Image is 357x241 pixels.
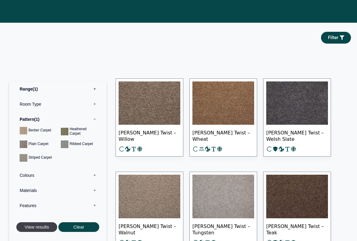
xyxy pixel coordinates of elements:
[321,32,351,44] a: Filter
[14,81,102,97] label: Range
[116,78,183,157] a: [PERSON_NAME] Twist – Willow
[14,97,102,112] label: Room Type
[119,175,180,218] img: Tomkinson Twist - Walnut
[192,175,254,218] img: Tomkinson Twist Tungsten
[119,125,180,146] span: [PERSON_NAME] Twist – Willow
[14,168,102,183] label: Colours
[266,175,328,218] img: Tomkinson Twist - Teak
[266,81,328,125] img: Tomkinson Twist Welsh Slate
[14,183,102,198] label: Materials
[192,81,254,125] img: Tomkinson Twist - Wheat
[189,78,257,157] a: [PERSON_NAME] Twist – Wheat
[192,125,254,146] span: [PERSON_NAME] Twist – Wheat
[119,81,180,125] img: Tomkinson Twist Willow
[192,218,254,239] span: [PERSON_NAME] Twist – Tungsten
[119,218,180,239] span: [PERSON_NAME] Twist – Walnut
[263,78,331,157] a: [PERSON_NAME] Twist – Welsh Slate
[16,222,57,232] button: View results
[14,198,102,213] label: Features
[58,222,99,232] button: Clear
[33,87,38,91] span: 1
[14,112,102,127] label: Pattern
[266,218,328,239] span: [PERSON_NAME] Twist – Teak
[34,117,39,122] span: 1
[328,35,338,40] span: Filter
[266,125,328,146] span: [PERSON_NAME] Twist – Welsh Slate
